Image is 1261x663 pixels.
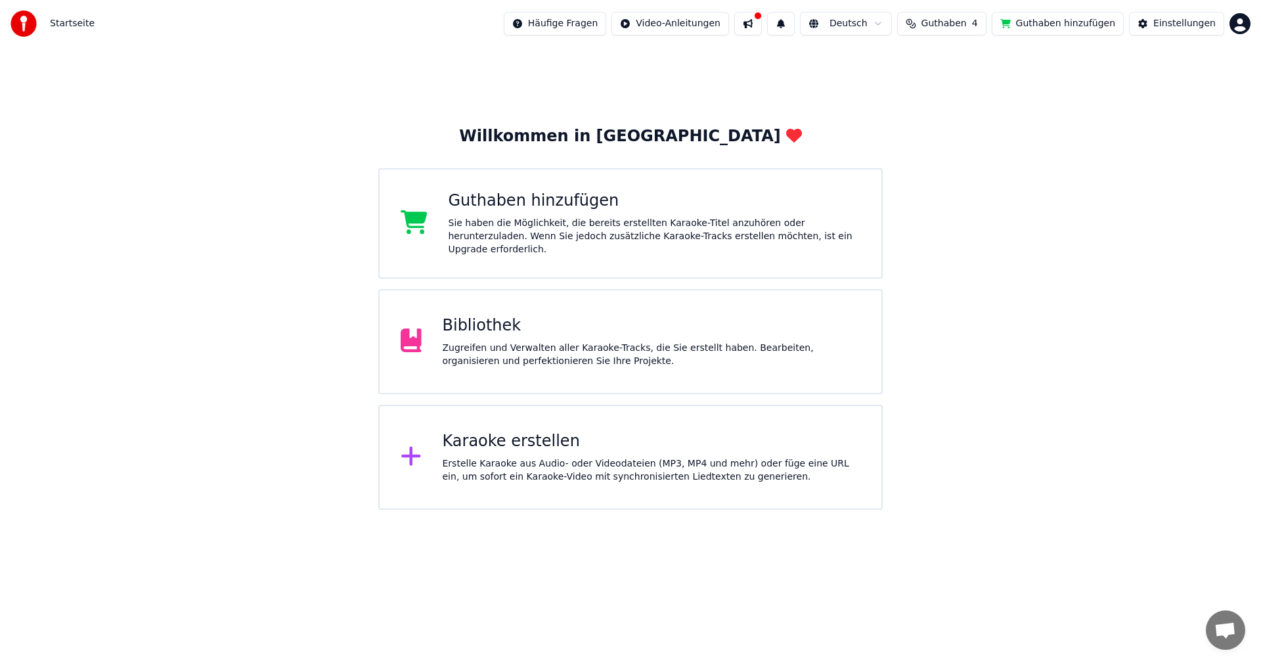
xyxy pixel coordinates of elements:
button: Häufige Fragen [504,12,607,35]
button: Einstellungen [1129,12,1224,35]
div: Bibliothek [443,315,861,336]
div: Chat öffnen [1206,610,1245,650]
nav: breadcrumb [50,17,95,30]
div: Willkommen in [GEOGRAPHIC_DATA] [459,126,801,147]
span: Startseite [50,17,95,30]
button: Guthaben4 [897,12,986,35]
div: Karaoke erstellen [443,431,861,452]
div: Sie haben die Möglichkeit, die bereits erstellten Karaoke-Titel anzuhören oder herunterzuladen. W... [449,217,861,256]
span: 4 [972,17,978,30]
img: youka [11,11,37,37]
div: Erstelle Karaoke aus Audio- oder Videodateien (MP3, MP4 und mehr) oder füge eine URL ein, um sofo... [443,457,861,484]
div: Zugreifen und Verwalten aller Karaoke-Tracks, die Sie erstellt haben. Bearbeiten, organisieren un... [443,342,861,368]
span: Guthaben [921,17,967,30]
div: Guthaben hinzufügen [449,191,861,212]
button: Guthaben hinzufügen [992,12,1124,35]
div: Einstellungen [1153,17,1216,30]
button: Video-Anleitungen [611,12,729,35]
